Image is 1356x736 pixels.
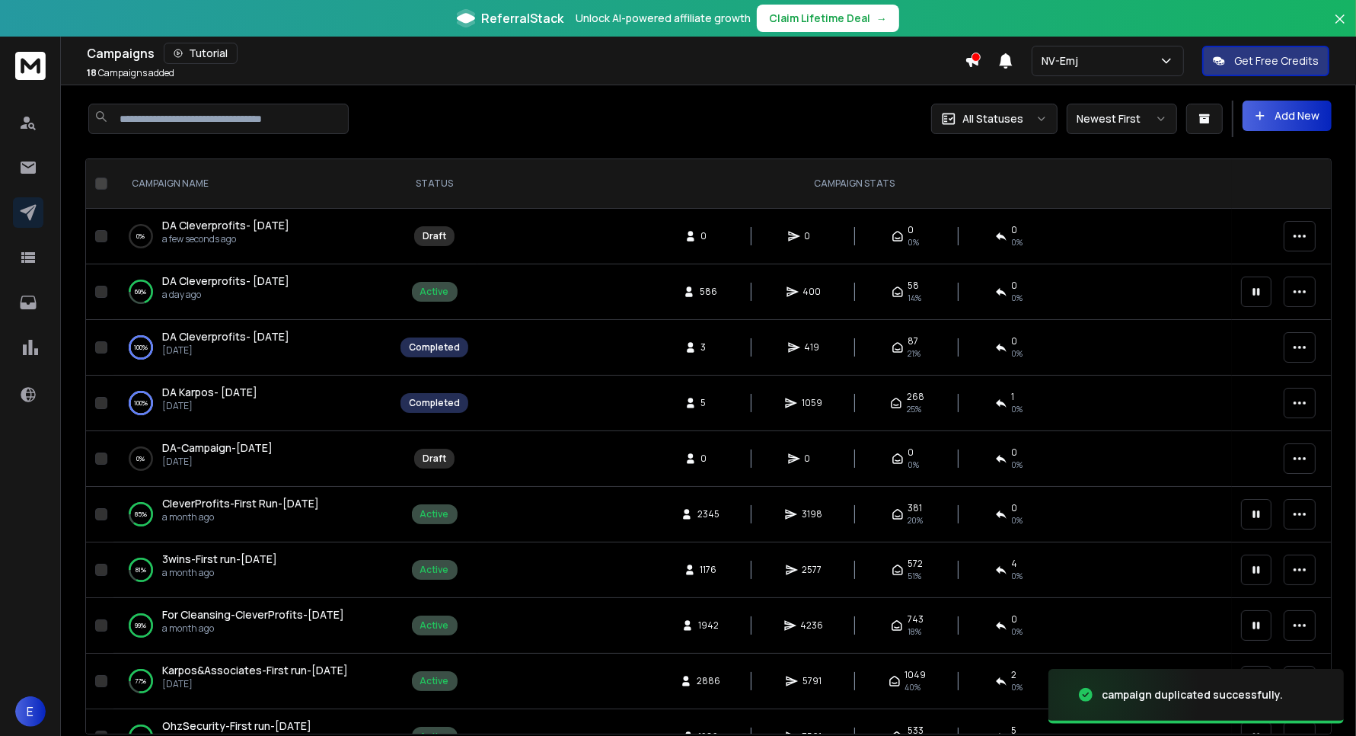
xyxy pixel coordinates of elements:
td: 69%DA Cleverprofits- [DATE]a day ago [113,264,391,320]
td: 85%CleverProfits-First Run-[DATE]a month ago [113,487,391,542]
span: DA Cleverprofits- [DATE] [162,329,289,344]
p: 100 % [134,340,148,355]
p: 0 % [137,451,145,466]
p: 69 % [136,284,147,299]
button: E [15,696,46,727]
div: Completed [409,397,460,409]
a: DA Cleverprofits- [DATE] [162,274,289,289]
a: DA Karpos- [DATE] [162,385,257,400]
p: [DATE] [162,456,273,468]
span: DA Cleverprofits- [DATE] [162,274,289,288]
td: 77%Karpos&Associates-First run-[DATE][DATE] [113,654,391,709]
span: 51 % [908,570,922,582]
p: 100 % [134,395,148,411]
button: Claim Lifetime Deal→ [757,5,899,32]
span: 87 [908,335,919,347]
span: 58 [908,280,920,292]
p: a month ago [162,567,277,579]
p: Get Free Credits [1234,53,1319,69]
span: 14 % [908,292,922,304]
span: 1059 [802,397,822,409]
th: CAMPAIGN STATS [477,159,1232,209]
button: Close banner [1330,9,1350,46]
span: 0 % [1012,347,1023,360]
span: 0 [805,453,820,465]
a: DA-Campaign-[DATE] [162,440,273,456]
span: 0% [1012,236,1023,248]
div: Completed [409,341,460,354]
span: 5 [701,397,716,409]
span: 586 [700,286,717,298]
th: STATUS [391,159,477,209]
span: 0 [701,453,716,465]
td: 0%DA Cleverprofits- [DATE]a few seconds ago [113,209,391,264]
span: 419 [805,341,820,354]
th: CAMPAIGN NAME [113,159,391,209]
span: 0 [805,230,820,242]
span: 2886 [697,675,720,687]
span: 0 [1012,224,1018,236]
span: → [876,11,887,26]
span: 0 % [1012,570,1023,582]
p: [DATE] [162,400,257,412]
p: All Statuses [962,111,1023,126]
button: Add New [1243,101,1332,131]
span: 0% [908,236,920,248]
span: 743 [908,613,924,626]
div: Campaigns [87,43,965,64]
a: DA Cleverprofits- [DATE] [162,218,289,233]
span: 3wins-First run-[DATE] [162,552,277,566]
p: 81 % [136,562,146,578]
p: NV-Emj [1042,53,1084,69]
td: 100%DA Karpos- [DATE][DATE] [113,376,391,431]
div: Draft [423,453,446,465]
span: 0 % [1012,681,1023,693]
div: campaign duplicated successfully. [1102,687,1283,702]
td: 81%3wins-First run-[DATE]a month ago [113,542,391,598]
a: For Cleansing-CleverProfits-[DATE] [162,607,344,622]
a: 3wins-First run-[DATE] [162,552,277,567]
span: 2577 [802,564,822,576]
span: 4236 [801,619,824,632]
span: 268 [907,391,924,403]
p: 99 % [136,618,147,633]
button: Newest First [1067,104,1177,134]
span: 18 [87,66,97,79]
span: 5791 [802,675,822,687]
span: 0% [908,459,920,471]
span: 1049 [905,669,927,681]
span: 400 [803,286,822,298]
span: 0 [1012,446,1018,459]
a: OhzSecurity-First run-[DATE] [162,718,311,734]
div: Active [420,619,449,632]
span: 2345 [697,508,719,520]
span: 0 [1012,502,1018,514]
div: Draft [423,230,446,242]
p: 0 % [137,229,145,244]
a: CleverProfits-First Run-[DATE] [162,496,319,511]
span: 4 [1012,558,1018,570]
span: 0 [1012,335,1018,347]
span: 0 [908,224,914,236]
span: DA Karpos- [DATE] [162,385,257,399]
span: 1176 [700,564,717,576]
span: 0 % [1012,403,1023,415]
span: 1942 [698,619,719,632]
a: DA Cleverprofits- [DATE] [162,329,289,344]
p: [DATE] [162,678,348,690]
p: a day ago [162,289,289,301]
span: CleverProfits-First Run-[DATE] [162,496,319,510]
span: DA Cleverprofits- [DATE] [162,218,289,232]
span: 20 % [908,514,924,526]
span: 0% [1012,459,1023,471]
span: 3 [701,341,716,354]
p: a month ago [162,622,344,635]
p: 77 % [136,674,147,689]
span: 40 % [905,681,921,693]
td: 99%For Cleansing-CleverProfits-[DATE]a month ago [113,598,391,654]
p: a few seconds ago [162,233,289,245]
span: For Cleansing-CleverProfits-[DATE] [162,607,344,622]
